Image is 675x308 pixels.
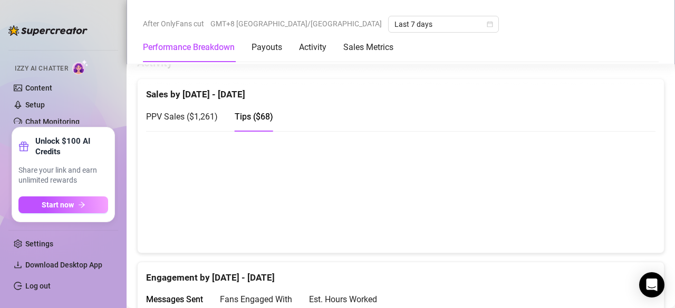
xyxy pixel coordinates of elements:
[309,293,377,306] div: Est. Hours Worked
[146,262,655,285] div: Engagement by [DATE] - [DATE]
[25,84,52,92] a: Content
[25,282,51,290] a: Log out
[143,41,235,54] div: Performance Breakdown
[25,261,102,269] span: Download Desktop App
[78,201,85,208] span: arrow-right
[35,136,108,157] strong: Unlock $100 AI Credits
[299,41,326,54] div: Activity
[343,41,393,54] div: Sales Metrics
[146,294,203,304] span: Messages Sent
[25,240,53,248] a: Settings
[146,79,655,102] div: Sales by [DATE] - [DATE]
[72,59,89,75] img: AI Chatter
[220,294,292,304] span: Fans Engaged With
[143,16,204,32] span: After OnlyFans cut
[252,41,282,54] div: Payouts
[18,165,108,186] span: Share your link and earn unlimited rewards
[394,16,493,32] span: Last 7 days
[210,16,382,32] span: GMT+8 [GEOGRAPHIC_DATA]/[GEOGRAPHIC_DATA]
[25,101,45,109] a: Setup
[8,25,88,36] img: logo-BBDzfeDw.svg
[235,112,273,122] span: Tips ( $68 )
[15,64,68,74] span: Izzy AI Chatter
[25,117,80,126] a: Chat Monitoring
[42,201,74,209] span: Start now
[18,141,29,152] span: gift
[639,272,664,297] div: Open Intercom Messenger
[146,112,218,122] span: PPV Sales ( $1,261 )
[487,21,493,27] span: calendar
[14,261,22,269] span: download
[18,196,108,213] button: Start nowarrow-right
